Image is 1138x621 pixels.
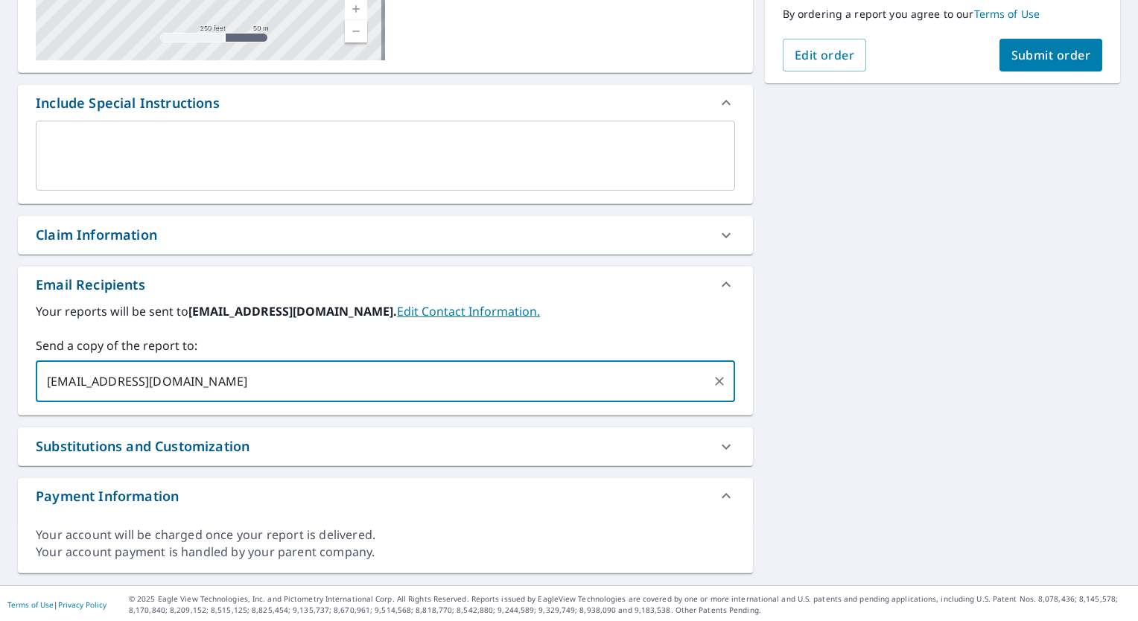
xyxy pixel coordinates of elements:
[18,427,753,465] div: Substitutions and Customization
[783,7,1102,21] p: By ordering a report you agree to our
[36,526,735,544] div: Your account will be charged once your report is delivered.
[36,302,735,320] label: Your reports will be sent to
[974,7,1040,21] a: Terms of Use
[129,593,1131,616] p: © 2025 Eagle View Technologies, Inc. and Pictometry International Corp. All Rights Reserved. Repo...
[7,599,54,610] a: Terms of Use
[1011,47,1091,63] span: Submit order
[36,436,249,456] div: Substitutions and Customization
[18,267,753,302] div: Email Recipients
[783,39,867,71] button: Edit order
[709,371,730,392] button: Clear
[188,303,397,319] b: [EMAIL_ADDRESS][DOMAIN_NAME].
[18,216,753,254] div: Claim Information
[36,225,157,245] div: Claim Information
[36,337,735,354] label: Send a copy of the report to:
[397,303,540,319] a: EditContactInfo
[7,600,107,609] p: |
[18,478,753,514] div: Payment Information
[36,486,179,506] div: Payment Information
[36,93,220,113] div: Include Special Instructions
[345,20,367,42] a: Current Level 17, Zoom Out
[36,275,145,295] div: Email Recipients
[18,85,753,121] div: Include Special Instructions
[36,544,735,561] div: Your account payment is handled by your parent company.
[795,47,855,63] span: Edit order
[999,39,1103,71] button: Submit order
[58,599,107,610] a: Privacy Policy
